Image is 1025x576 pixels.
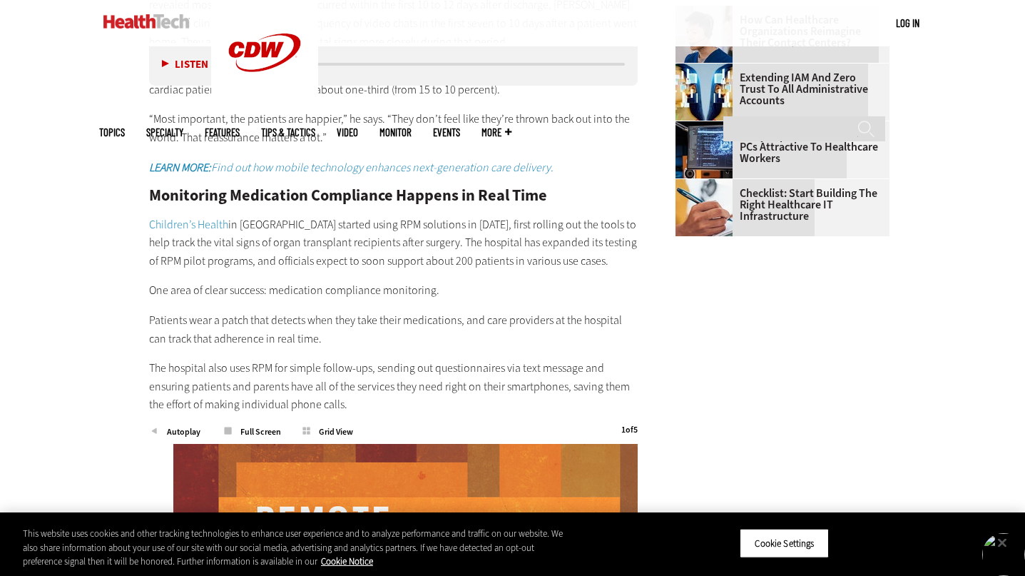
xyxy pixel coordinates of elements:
p: Patients wear a patch that detects when they take their medications, and care providers at the ho... [149,311,638,348]
div: User menu [896,16,919,31]
span: Full Screen [223,428,299,436]
em: Find out how mobile technology enhances next-generation care delivery. [149,160,554,175]
img: Desktop monitor with brain AI concept [675,121,733,178]
a: MonITor [379,127,412,138]
span: Specialty [146,127,183,138]
img: Home [103,14,190,29]
span: Autoplay [149,428,220,436]
strong: LEARN MORE: [149,160,211,175]
a: Person with a clipboard checking a list [675,179,740,191]
a: Features [205,127,240,138]
a: Desktop monitor with brain AI concept [675,121,740,133]
img: bubble.svg [982,533,1025,576]
span: Topics [99,127,125,138]
a: LEARN MORE:Find out how mobile technology enhances next-generation care delivery. [149,160,554,175]
a: CDW [211,94,318,109]
span: Grid View [301,428,372,436]
a: Video [337,127,358,138]
button: Cookie Settings [740,528,829,558]
p: One area of clear success: medication compliance monitoring. [149,281,638,300]
p: in [GEOGRAPHIC_DATA] started using RPM solutions in [DATE], first rolling out the tools to help t... [149,216,638,271]
p: The hospital also uses RPM for simple follow-ups, sending out questionnaires via text message and... [149,359,638,414]
a: Children’s Health [149,217,228,232]
a: 4 Key Aspects That Make AI PCs Attractive to Healthcare Workers [675,130,881,164]
a: Events [433,127,460,138]
a: Tips & Tactics [261,127,315,138]
span: 1 [621,424,626,435]
div: of [621,425,638,434]
div: This website uses cookies and other tracking technologies to enhance user experience and to analy... [23,527,564,569]
h2: Monitoring Medication Compliance Happens in Real Time [149,188,638,203]
a: Checklist: Start Building the Right Healthcare IT Infrastructure [675,188,881,222]
button: Close [986,527,1018,558]
span: More [481,127,511,138]
img: Person with a clipboard checking a list [675,179,733,236]
a: Log in [896,16,919,29]
a: More information about your privacy [321,555,373,567]
span: 5 [633,424,638,435]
